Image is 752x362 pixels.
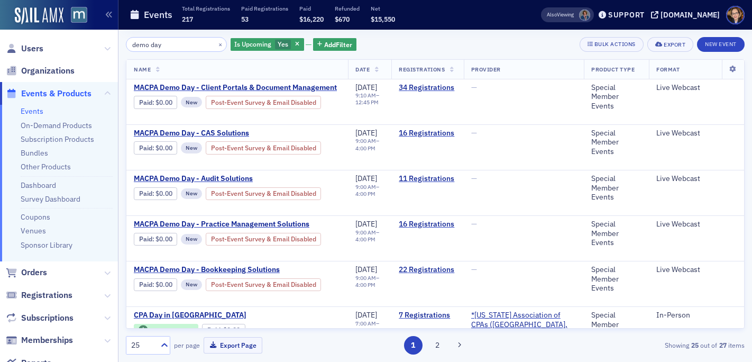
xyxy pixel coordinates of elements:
button: Export [647,37,693,52]
div: Post-Event Survey [206,278,322,291]
div: New [181,234,202,245]
a: MACPA Demo Day - Bookkeeping Solutions [134,265,341,275]
span: Format [656,66,680,73]
span: Date [355,66,370,73]
span: Memberships [21,334,73,346]
div: New [181,188,202,199]
span: MACPA Demo Day - Practice Management Solutions [134,220,311,229]
p: Total Registrations [182,5,230,12]
div: New [181,279,202,290]
div: [DOMAIN_NAME] [661,10,720,20]
div: Featured Event [150,328,194,333]
div: Live Webcast [656,174,737,184]
span: : [207,326,224,334]
div: – [355,320,384,334]
span: Name [134,66,151,73]
input: Search… [126,37,227,52]
div: New [181,97,202,107]
span: $670 [335,15,350,23]
div: Paid: 22 - $0 [134,278,177,291]
a: New Event [697,39,745,48]
a: Paid [139,98,152,106]
div: New [181,142,202,153]
span: : [139,98,155,106]
a: Paid [139,189,152,197]
span: Registrations [21,289,72,301]
a: Paid [139,280,152,288]
label: per page [174,340,200,350]
a: Bundles [21,148,48,158]
span: — [471,83,477,92]
div: Showing out of items [546,340,745,350]
span: : [139,189,155,197]
span: $0.00 [155,144,172,152]
span: *Maryland Association of CPAs (Timonium, MD) [471,311,576,339]
p: Paid Registrations [241,5,288,12]
span: : [139,144,155,152]
div: Yes [231,38,304,51]
img: SailAMX [71,7,87,23]
span: [DATE] [355,83,377,92]
div: Live Webcast [656,83,737,93]
span: Add Filter [324,40,352,49]
span: $0.00 [155,280,172,288]
a: 11 Registrations [399,174,456,184]
a: Users [6,43,43,55]
a: Sponsor Library [21,240,72,250]
a: Memberships [6,334,73,346]
time: 9:00 AM [355,183,376,191]
div: Post-Event Survey [206,141,322,154]
div: Special Member Events [591,220,641,248]
a: 34 Registrations [399,83,456,93]
span: Is Upcoming [234,40,271,48]
span: MACPA Demo Day - CAS Solutions [134,129,311,138]
div: Special Member Events [591,311,641,339]
p: Paid [299,5,324,12]
span: MACPA Demo Day - Bookkeeping Solutions [134,265,311,275]
a: View Homepage [63,7,87,25]
div: Paid: 16 - $0 [134,141,177,154]
a: MACPA Demo Day - Practice Management Solutions [134,220,341,229]
div: Post-Event Survey [206,187,322,200]
strong: 25 [689,340,700,350]
div: Post-Event Survey [206,233,322,246]
div: Export [664,42,685,48]
button: Bulk Actions [580,37,644,52]
span: Events & Products [21,88,91,99]
div: Bulk Actions [594,41,636,47]
span: Provider [471,66,501,73]
a: Subscriptions [6,312,74,324]
a: Events [21,106,43,116]
div: Live Webcast [656,220,737,229]
span: [DATE] [355,219,377,229]
span: Profile [726,6,745,24]
span: $16,220 [299,15,324,23]
h1: Events [144,8,172,21]
button: New Event [697,37,745,52]
span: MACPA Demo Day - Client Portals & Document Management [134,83,337,93]
a: 16 Registrations [399,220,456,229]
img: SailAMX [15,7,63,24]
div: Also [547,11,557,18]
div: – [355,275,384,288]
a: Paid [139,235,152,243]
div: Special Member Events [591,129,641,157]
button: 2 [428,336,446,355]
div: – [355,138,384,151]
div: Live Webcast [656,129,737,138]
div: Featured Event [134,324,198,337]
div: Support [608,10,645,20]
span: 217 [182,15,193,23]
p: Refunded [335,5,360,12]
div: Paid: 8 - $0 [202,324,245,337]
div: – [355,92,384,106]
a: Paid [139,144,152,152]
div: Special Member Events [591,265,641,293]
div: Special Member Events [591,174,641,202]
span: [DATE] [355,128,377,138]
span: [DATE] [355,174,377,183]
span: Registrations [399,66,445,73]
time: 7:00 AM [355,320,376,327]
div: Live Webcast [656,265,737,275]
span: — [471,219,477,229]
